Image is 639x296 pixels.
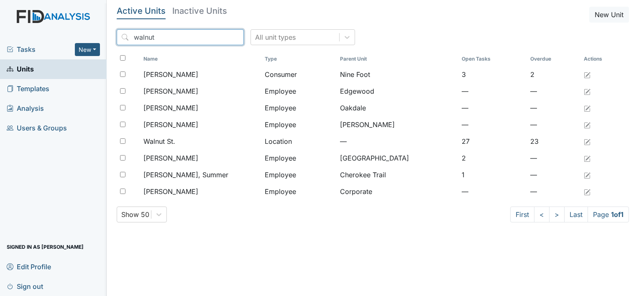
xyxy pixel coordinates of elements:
td: 2 [527,66,580,83]
td: Employee [261,183,337,200]
th: Actions [580,52,622,66]
td: Nine Foot [337,66,458,83]
span: Page [588,207,629,222]
span: [PERSON_NAME] [143,186,198,196]
span: Edit Profile [7,260,51,273]
th: Toggle SortBy [140,52,261,66]
nav: task-pagination [510,207,629,222]
td: [PERSON_NAME] [337,116,458,133]
span: Analysis [7,102,44,115]
td: [GEOGRAPHIC_DATA] [337,150,458,166]
button: New [75,43,100,56]
a: Edit [584,153,590,163]
span: Templates [7,82,49,95]
div: All unit types [255,32,296,42]
a: Edit [584,120,590,130]
span: Units [7,63,34,76]
input: Toggle All Rows Selected [120,55,125,61]
th: Toggle SortBy [337,52,458,66]
td: Cherokee Trail [337,166,458,183]
span: [PERSON_NAME] [143,86,198,96]
td: Consumer [261,66,337,83]
a: Edit [584,86,590,96]
td: — [458,183,527,200]
td: 1 [458,166,527,183]
div: Show 50 [121,209,149,219]
td: — [527,183,580,200]
span: Signed in as [PERSON_NAME] [7,240,84,253]
button: New Unit [589,7,629,23]
span: [PERSON_NAME] [143,153,198,163]
a: Edit [584,136,590,146]
input: Search... [117,29,244,45]
span: [PERSON_NAME] [143,120,198,130]
td: — [458,83,527,100]
span: [PERSON_NAME] [143,103,198,113]
span: Users & Groups [7,122,67,135]
h5: Inactive Units [172,7,227,15]
strong: 1 of 1 [611,210,624,219]
span: Walnut St. [143,136,175,146]
span: Sign out [7,280,43,293]
td: Employee [261,83,337,100]
td: — [458,100,527,116]
td: Employee [261,166,337,183]
a: < [534,207,550,222]
a: Edit [584,103,590,113]
h5: Active Units [117,7,166,15]
td: — [527,150,580,166]
td: 3 [458,66,527,83]
td: Oakdale [337,100,458,116]
td: — [527,83,580,100]
a: Last [564,207,588,222]
td: 2 [458,150,527,166]
span: [PERSON_NAME], Summer [143,170,228,180]
td: Employee [261,116,337,133]
a: Edit [584,69,590,79]
a: Edit [584,170,590,180]
td: Corporate [337,183,458,200]
td: — [527,166,580,183]
span: [PERSON_NAME] [143,69,198,79]
a: Tasks [7,44,75,54]
th: Toggle SortBy [458,52,527,66]
td: Employee [261,150,337,166]
td: — [527,116,580,133]
th: Toggle SortBy [261,52,337,66]
td: — [337,133,458,150]
td: — [458,116,527,133]
a: > [549,207,565,222]
th: Toggle SortBy [527,52,580,66]
td: — [527,100,580,116]
a: Edit [584,186,590,196]
td: 27 [458,133,527,150]
a: First [510,207,534,222]
td: Location [261,133,337,150]
td: 23 [527,133,580,150]
td: Edgewood [337,83,458,100]
td: Employee [261,100,337,116]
